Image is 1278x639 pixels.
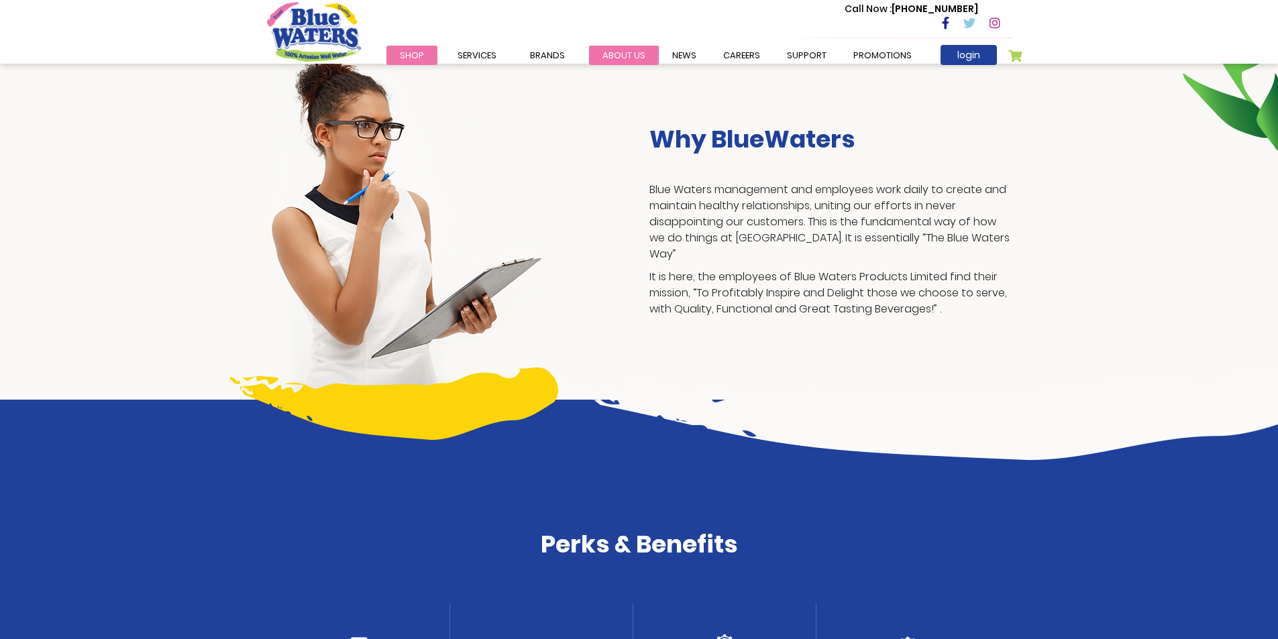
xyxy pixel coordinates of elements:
[564,371,1278,460] img: career-intro-art.png
[649,269,1012,317] p: It is here, the employees of Blue Waters Products Limited find their mission, “To Profitably Insp...
[659,46,710,65] a: News
[530,49,565,62] span: Brands
[710,46,774,65] a: careers
[845,2,892,15] span: Call Now :
[840,46,925,65] a: Promotions
[649,182,1012,262] p: Blue Waters management and employees work daily to create and maintain healthy relationships, uni...
[400,49,424,62] span: Shop
[649,125,1012,154] h3: Why BlueWaters
[941,45,997,65] a: login
[774,46,840,65] a: support
[458,49,496,62] span: Services
[589,46,659,65] a: about us
[267,530,1012,559] h4: Perks & Benefits
[230,367,558,440] img: career-yellow-bar.png
[267,49,545,400] img: career-girl-image.png
[267,2,361,61] a: store logo
[845,2,978,16] p: [PHONE_NUMBER]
